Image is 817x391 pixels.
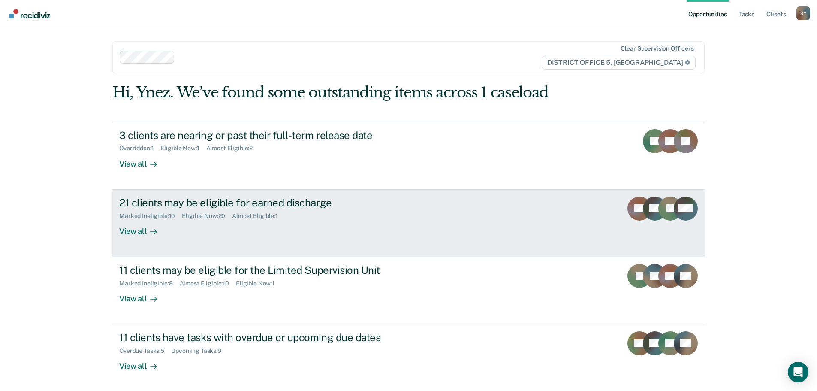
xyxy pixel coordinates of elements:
div: Hi, Ynez. We’ve found some outstanding items across 1 caseload [112,84,586,101]
div: Clear supervision officers [621,45,693,52]
div: Marked Ineligible : 10 [119,212,182,220]
span: DISTRICT OFFICE 5, [GEOGRAPHIC_DATA] [542,56,696,70]
div: Almost Eligible : 1 [232,212,285,220]
div: View all [119,219,167,236]
div: View all [119,355,167,371]
a: 11 clients may be eligible for the Limited Supervision UnitMarked Ineligible:8Almost Eligible:10E... [112,257,705,324]
div: 11 clients may be eligible for the Limited Supervision Unit [119,264,420,276]
div: Eligible Now : 1 [160,145,206,152]
div: Almost Eligible : 2 [206,145,260,152]
div: Overridden : 1 [119,145,160,152]
div: View all [119,287,167,304]
div: Marked Ineligible : 8 [119,280,179,287]
div: Eligible Now : 20 [182,212,232,220]
div: S Y [796,6,810,20]
div: Overdue Tasks : 5 [119,347,171,355]
a: 3 clients are nearing or past their full-term release dateOverridden:1Eligible Now:1Almost Eligib... [112,122,705,190]
div: 21 clients may be eligible for earned discharge [119,197,420,209]
img: Recidiviz [9,9,50,18]
div: 11 clients have tasks with overdue or upcoming due dates [119,331,420,344]
a: 21 clients may be eligible for earned dischargeMarked Ineligible:10Eligible Now:20Almost Eligible... [112,190,705,257]
div: Upcoming Tasks : 9 [171,347,228,355]
div: Eligible Now : 1 [236,280,281,287]
div: View all [119,152,167,169]
div: Open Intercom Messenger [788,362,808,382]
button: Profile dropdown button [796,6,810,20]
div: Almost Eligible : 10 [180,280,236,287]
div: 3 clients are nearing or past their full-term release date [119,129,420,142]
